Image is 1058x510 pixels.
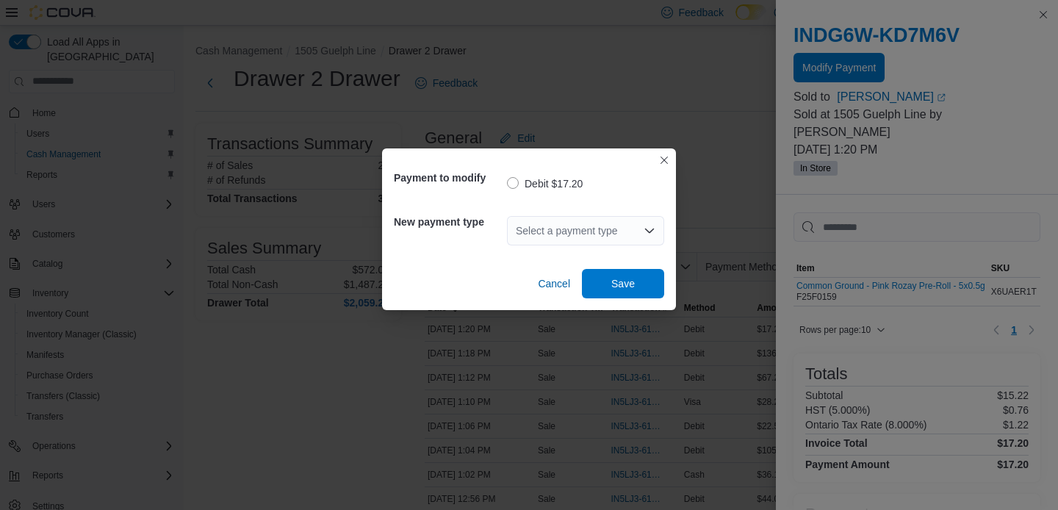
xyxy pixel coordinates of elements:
[532,269,576,298] button: Cancel
[394,163,504,193] h5: Payment to modify
[516,222,517,240] input: Accessible screen reader label
[538,276,570,291] span: Cancel
[644,225,655,237] button: Open list of options
[611,276,635,291] span: Save
[507,175,583,193] label: Debit $17.20
[394,207,504,237] h5: New payment type
[655,151,673,169] button: Closes this modal window
[582,269,664,298] button: Save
